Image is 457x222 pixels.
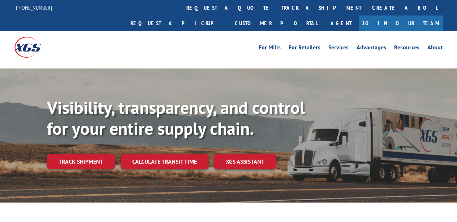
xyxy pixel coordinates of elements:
a: Services [328,45,349,53]
a: For Mills [259,45,281,53]
a: Request a pickup [125,15,229,31]
a: Agent [323,15,359,31]
b: Visibility, transparency, and control for your entire supply chain. [47,96,305,139]
a: Calculate transit time [121,154,208,169]
a: Join Our Team [359,15,443,31]
a: For Retailers [289,45,320,53]
a: XGS ASSISTANT [214,154,276,169]
a: Resources [394,45,419,53]
a: [PHONE_NUMBER] [14,4,52,11]
a: About [427,45,443,53]
a: Customer Portal [229,15,323,31]
a: Advantages [357,45,386,53]
a: Track shipment [47,154,115,169]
